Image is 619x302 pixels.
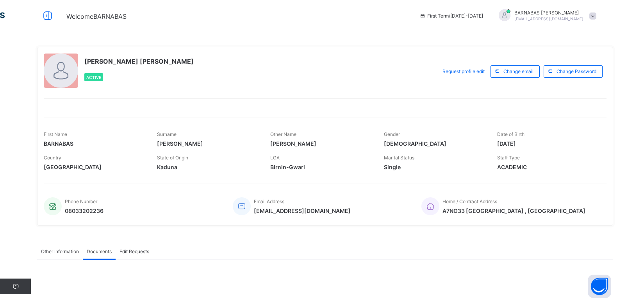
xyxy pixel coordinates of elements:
span: Request profile edit [442,68,485,74]
span: First Name [44,131,67,137]
span: LGA [270,155,280,161]
span: Edit Requests [120,248,149,254]
span: Documents [87,248,112,254]
span: session/term information [419,13,483,19]
span: Date of Birth [497,131,524,137]
span: 08033202236 [65,207,103,214]
span: Country [44,155,61,161]
span: [DEMOGRAPHIC_DATA] [384,140,485,147]
div: BARNABASRICHARD [491,9,600,22]
span: A7NO33 [GEOGRAPHIC_DATA] , [GEOGRAPHIC_DATA] [442,207,585,214]
span: State of Origin [157,155,188,161]
span: Marital Status [384,155,414,161]
span: BARNABAS [44,140,145,147]
span: [PERSON_NAME] [PERSON_NAME] [84,57,194,65]
span: Change Password [557,68,596,74]
span: Home / Contract Address [442,198,497,204]
span: Email Address [254,198,284,204]
span: Active [86,75,101,80]
span: Gender [384,131,400,137]
span: BARNABAS [PERSON_NAME] [514,10,583,16]
span: Staff Type [497,155,520,161]
span: [PERSON_NAME] [157,140,259,147]
button: Open asap [588,275,611,298]
span: [GEOGRAPHIC_DATA] [44,164,145,170]
span: Kaduna [157,164,259,170]
span: [PERSON_NAME] [270,140,372,147]
span: [EMAIL_ADDRESS][DOMAIN_NAME] [514,16,583,21]
span: [EMAIL_ADDRESS][DOMAIN_NAME] [254,207,351,214]
span: Birnin-Gwari [270,164,372,170]
span: Other Name [270,131,296,137]
span: Change email [503,68,533,74]
span: ACADEMIC [497,164,599,170]
span: [DATE] [497,140,599,147]
span: Phone Number [65,198,97,204]
span: Other Information [41,248,79,254]
span: Single [384,164,485,170]
span: Welcome BARNABAS [66,13,127,20]
span: Surname [157,131,177,137]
